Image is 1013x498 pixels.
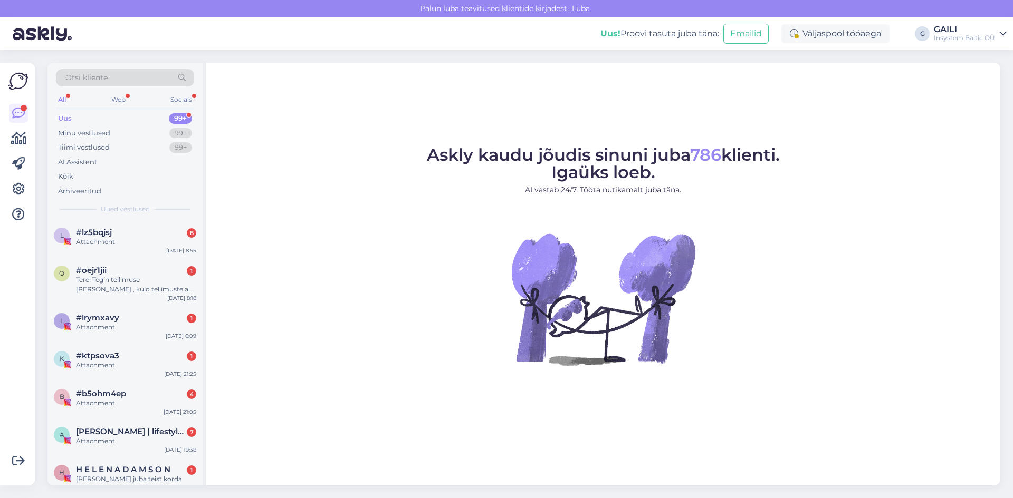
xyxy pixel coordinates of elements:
[58,157,97,168] div: AI Assistent
[76,323,196,332] div: Attachment
[76,389,126,398] span: #b5ohm4ep
[58,186,101,197] div: Arhiveeritud
[76,313,119,323] span: #lrymxavy
[187,427,196,437] div: 7
[187,266,196,276] div: 1
[187,351,196,361] div: 1
[427,184,780,196] p: AI vastab 24/7. Tööta nutikamalt juba täna.
[187,389,196,399] div: 4
[569,4,593,13] span: Luba
[60,231,64,239] span: l
[76,474,196,493] div: [PERSON_NAME] juba teist korda unustan niisked salvrätid ära. Kas sa need saaksid lisada veel?
[164,446,196,454] div: [DATE] 19:38
[76,228,112,237] span: #lz5bqjsj
[168,93,194,106] div: Socials
[600,28,620,38] b: Uus!
[76,266,107,275] span: #oejr1jii
[166,332,196,340] div: [DATE] 6:09
[508,204,698,394] img: No Chat active
[187,228,196,238] div: 8
[59,269,64,277] span: o
[169,128,192,139] div: 99+
[427,144,780,182] span: Askly kaudu jõudis sinuni juba klienti. Igaüks loeb.
[934,34,995,42] div: Insystem Baltic OÜ
[56,93,68,106] div: All
[76,237,196,247] div: Attachment
[76,427,186,436] span: Alissa Linter | lifestyle & рекомендации | UGC creator
[723,24,769,44] button: Emailid
[167,294,196,302] div: [DATE] 8:18
[8,71,28,91] img: Askly Logo
[169,142,192,153] div: 99+
[164,370,196,378] div: [DATE] 21:25
[60,317,64,325] span: l
[76,360,196,370] div: Attachment
[58,128,110,139] div: Minu vestlused
[915,26,930,41] div: G
[934,25,995,34] div: GAILI
[187,465,196,475] div: 1
[76,351,119,360] span: #ktpsova3
[690,144,721,165] span: 786
[58,171,73,182] div: Kõik
[76,465,170,474] span: H E L E N A D A M S O N
[58,142,110,153] div: Tiimi vestlused
[76,398,196,408] div: Attachment
[59,468,64,476] span: H
[164,408,196,416] div: [DATE] 21:05
[169,113,192,124] div: 99+
[65,72,108,83] span: Otsi kliente
[187,314,196,323] div: 1
[166,247,196,255] div: [DATE] 8:55
[934,25,1007,42] a: GAILIInsystem Baltic OÜ
[76,436,196,446] div: Attachment
[60,355,64,363] span: k
[60,431,64,438] span: A
[109,93,128,106] div: Web
[76,275,196,294] div: Tere! Tegin tellimuse [PERSON_NAME] , kuid tellimuste alt näitab et tellimus ootab maksmist. Kuig...
[58,113,72,124] div: Uus
[101,204,150,214] span: Uued vestlused
[600,27,719,40] div: Proovi tasuta juba täna:
[60,393,64,401] span: b
[781,24,890,43] div: Väljaspool tööaega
